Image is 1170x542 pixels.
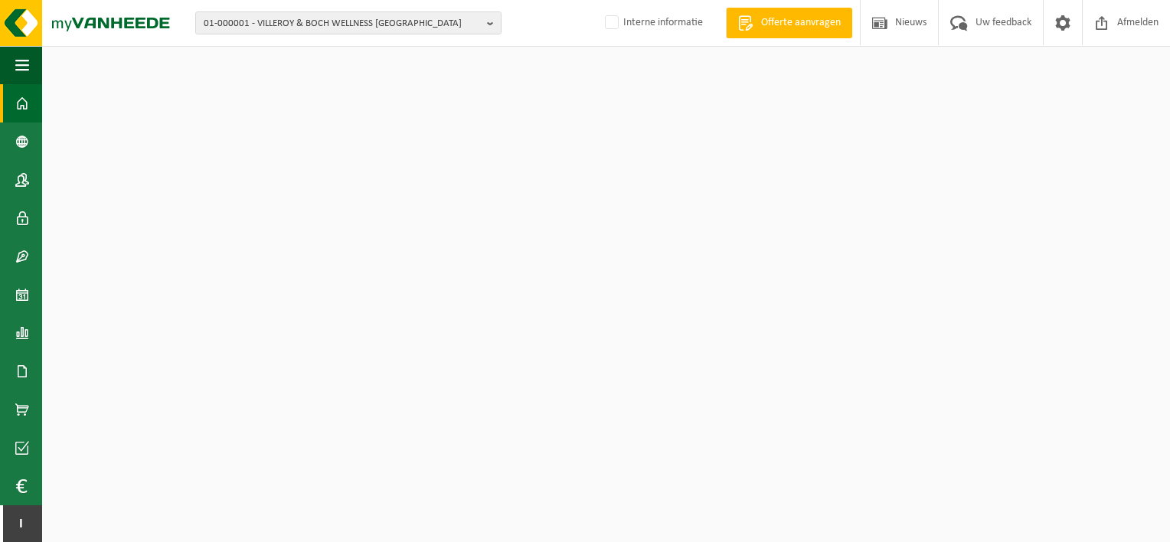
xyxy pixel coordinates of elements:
[726,8,852,38] a: Offerte aanvragen
[195,11,502,34] button: 01-000001 - VILLEROY & BOCH WELLNESS [GEOGRAPHIC_DATA]
[602,11,703,34] label: Interne informatie
[757,15,845,31] span: Offerte aanvragen
[204,12,481,35] span: 01-000001 - VILLEROY & BOCH WELLNESS [GEOGRAPHIC_DATA]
